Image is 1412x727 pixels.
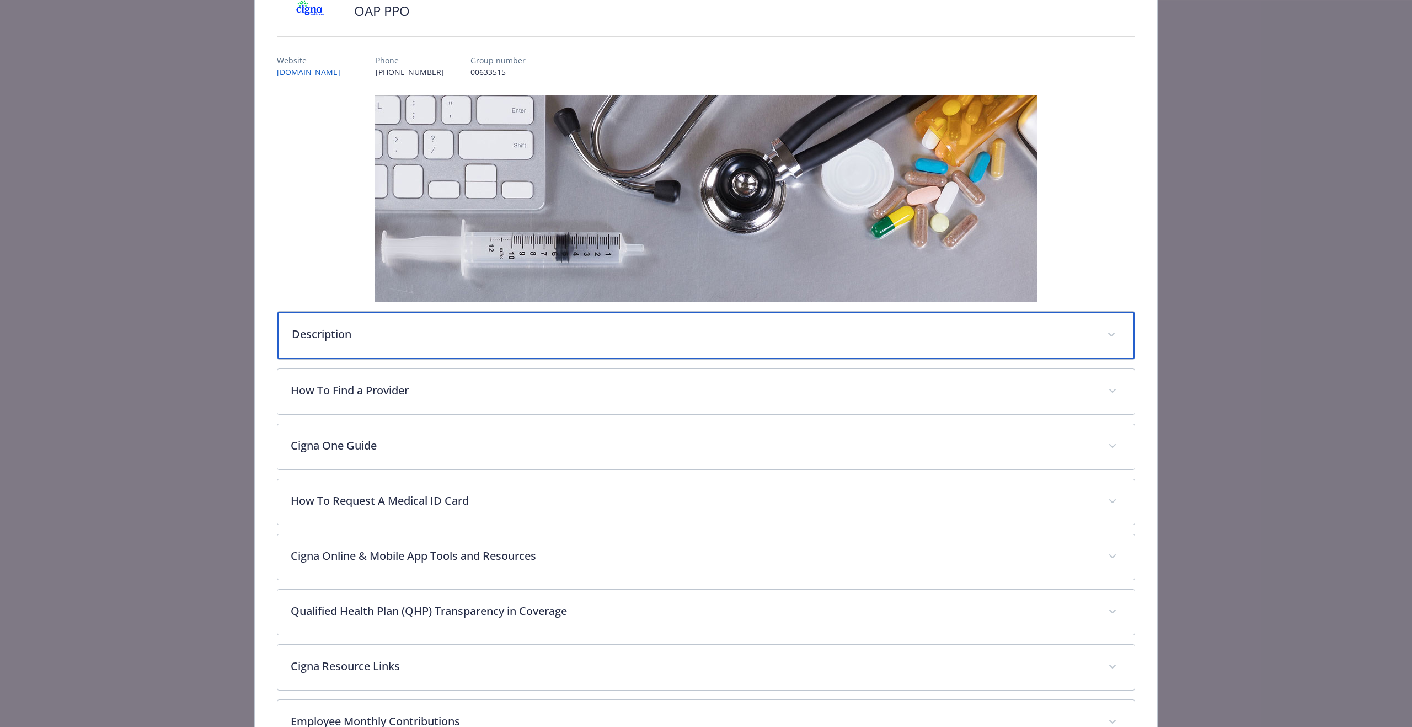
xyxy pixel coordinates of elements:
[277,369,1135,414] div: How To Find a Provider
[354,2,410,20] h2: OAP PPO
[291,603,1095,619] p: Qualified Health Plan (QHP) Transparency in Coverage
[291,437,1095,454] p: Cigna One Guide
[277,479,1135,525] div: How To Request A Medical ID Card
[277,424,1135,469] div: Cigna One Guide
[376,55,444,66] p: Phone
[291,493,1095,509] p: How To Request A Medical ID Card
[291,548,1095,564] p: Cigna Online & Mobile App Tools and Resources
[291,658,1095,675] p: Cigna Resource Links
[277,55,349,66] p: Website
[376,66,444,78] p: [PHONE_NUMBER]
[277,534,1135,580] div: Cigna Online & Mobile App Tools and Resources
[277,312,1135,359] div: Description
[470,55,526,66] p: Group number
[375,95,1037,302] img: banner
[470,66,526,78] p: 00633515
[277,645,1135,690] div: Cigna Resource Links
[291,382,1095,399] p: How To Find a Provider
[292,326,1094,343] p: Description
[277,67,349,77] a: [DOMAIN_NAME]
[277,590,1135,635] div: Qualified Health Plan (QHP) Transparency in Coverage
